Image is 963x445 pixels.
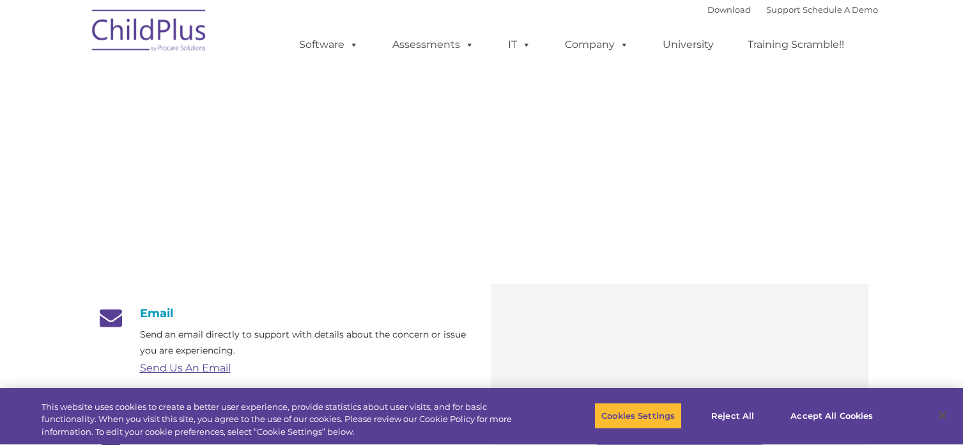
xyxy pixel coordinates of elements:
[95,306,472,320] h4: Email
[140,327,472,359] p: Send an email directly to support with details about the concern or issue you are experiencing.
[86,1,213,65] img: ChildPlus by Procare Solutions
[783,402,880,429] button: Accept All Cookies
[735,32,857,58] a: Training Scramble!!
[928,402,957,430] button: Close
[380,32,487,58] a: Assessments
[707,4,751,15] a: Download
[495,32,544,58] a: IT
[707,4,878,15] font: |
[42,401,530,439] div: This website uses cookies to create a better user experience, provide statistics about user visit...
[140,362,231,374] a: Send Us An Email
[803,4,878,15] a: Schedule A Demo
[693,402,773,429] button: Reject All
[552,32,642,58] a: Company
[766,4,800,15] a: Support
[650,32,727,58] a: University
[286,32,371,58] a: Software
[594,402,682,429] button: Cookies Settings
